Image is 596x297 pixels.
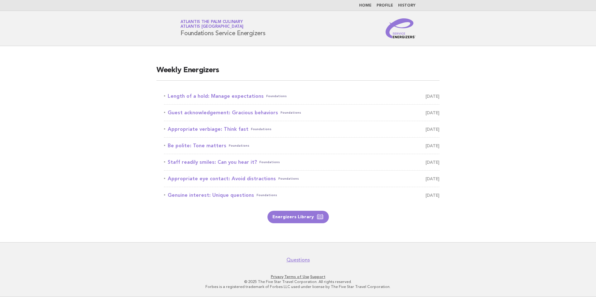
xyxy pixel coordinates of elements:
[425,92,440,101] span: [DATE]
[164,174,440,183] a: Appropriate eye contact: Avoid distractionsFoundations [DATE]
[310,275,325,279] a: Support
[425,174,440,183] span: [DATE]
[164,158,440,167] a: Staff readily smiles: Can you hear it?Foundations [DATE]
[229,141,249,150] span: Foundations
[271,275,283,279] a: Privacy
[107,279,489,284] p: © 2025 The Five Star Travel Corporation. All rights reserved.
[425,125,440,134] span: [DATE]
[164,191,440,200] a: Genuine interest: Unique questionsFoundations [DATE]
[266,92,287,101] span: Foundations
[180,20,243,29] a: Atlantis The Palm CulinaryAtlantis [GEOGRAPHIC_DATA]
[180,25,243,29] span: Atlantis [GEOGRAPHIC_DATA]
[251,125,272,134] span: Foundations
[425,158,440,167] span: [DATE]
[257,191,277,200] span: Foundations
[377,4,393,7] a: Profile
[107,284,489,289] p: Forbes is a registered trademark of Forbes LLC used under license by The Five Star Travel Corpora...
[286,257,310,263] a: Questions
[164,108,440,117] a: Guest acknowledgement: Gracious behaviorsFoundations [DATE]
[398,4,416,7] a: History
[267,211,329,223] a: Energizers Library
[164,125,440,134] a: Appropriate verbiage: Think fastFoundations [DATE]
[156,65,440,81] h2: Weekly Energizers
[281,108,301,117] span: Foundations
[425,141,440,150] span: [DATE]
[425,108,440,117] span: [DATE]
[425,191,440,200] span: [DATE]
[284,275,309,279] a: Terms of Use
[180,20,266,36] h1: Foundations Service Energizers
[164,92,440,101] a: Length of a hold: Manage expectationsFoundations [DATE]
[259,158,280,167] span: Foundations
[386,18,416,38] img: Service Energizers
[164,141,440,150] a: Be polite: Tone mattersFoundations [DATE]
[359,4,372,7] a: Home
[278,174,299,183] span: Foundations
[107,274,489,279] p: · ·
